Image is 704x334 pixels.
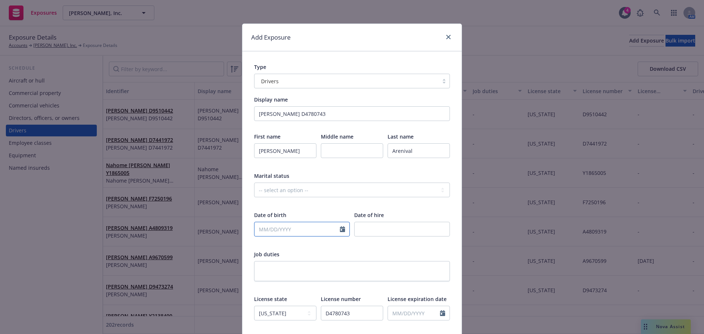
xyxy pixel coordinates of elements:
input: MM/DD/YYYY [254,222,340,236]
span: First name [254,133,280,140]
span: License state [254,296,287,302]
span: Date of birth [254,212,286,219]
h1: Add Exposure [251,33,291,42]
span: Date of hire [354,212,384,219]
svg: Calendar [340,226,345,232]
span: License expiration date [388,296,447,302]
svg: Calendar [440,310,445,316]
input: MM/DD/YYYY [388,306,440,320]
span: License number [321,296,361,302]
span: Middle name [321,133,353,140]
span: Job duties [254,251,279,258]
span: Drivers [258,77,435,85]
span: Last name [388,133,414,140]
span: Drivers [261,77,279,85]
a: close [444,33,453,41]
span: Type [254,63,266,70]
span: Marital status [254,172,289,179]
span: Display name [254,96,288,103]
